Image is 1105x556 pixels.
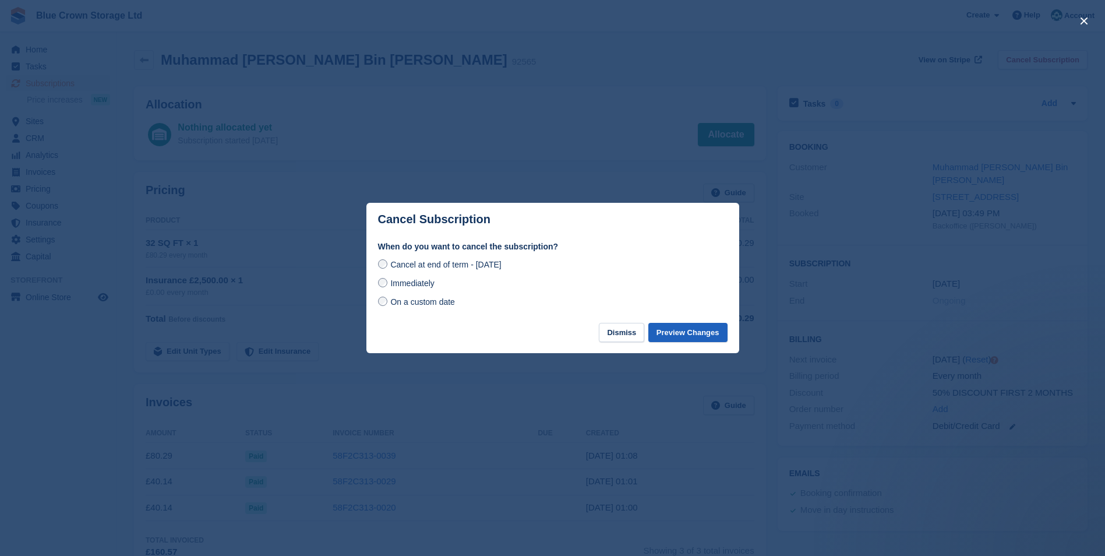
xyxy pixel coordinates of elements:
span: Cancel at end of term - [DATE] [390,260,501,269]
input: Cancel at end of term - [DATE] [378,259,387,269]
button: Dismiss [599,323,644,342]
label: When do you want to cancel the subscription? [378,241,728,253]
button: Preview Changes [648,323,728,342]
span: On a custom date [390,297,455,307]
button: close [1075,12,1093,30]
span: Immediately [390,279,434,288]
p: Cancel Subscription [378,213,490,226]
input: On a custom date [378,297,387,306]
input: Immediately [378,278,387,287]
